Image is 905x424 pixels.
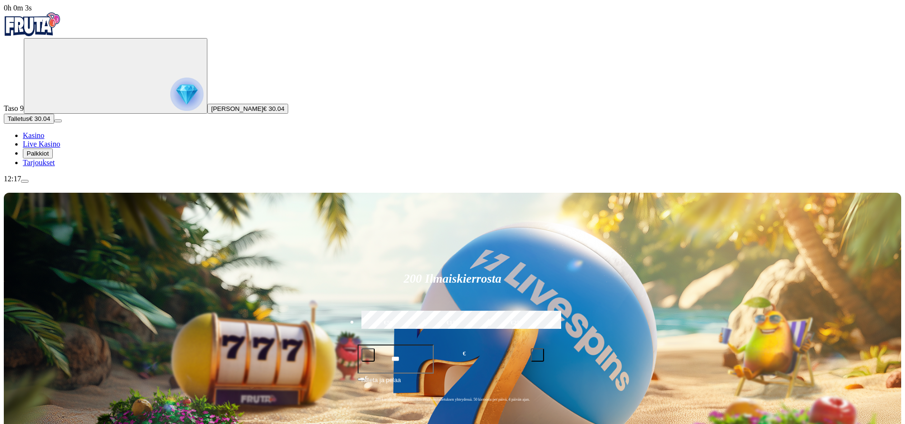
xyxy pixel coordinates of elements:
[23,158,55,167] a: Tarjoukset
[359,309,418,337] label: €50
[29,115,50,122] span: € 30.04
[487,309,546,337] label: €250
[263,105,284,112] span: € 30.04
[23,131,44,139] a: Kasino
[358,375,548,393] button: Talleta ja pelaa
[21,180,29,183] button: menu
[463,349,466,358] span: €
[211,105,263,112] span: [PERSON_NAME]
[361,348,375,362] button: minus icon
[4,131,901,167] nav: Main menu
[360,375,401,393] span: Talleta ja pelaa
[207,104,288,114] button: [PERSON_NAME]€ 30.04
[8,115,29,122] span: Talletus
[365,375,368,380] span: €
[23,140,60,148] a: Live Kasino
[531,348,544,362] button: plus icon
[23,148,53,158] button: Palkkiot
[423,309,482,337] label: €150
[4,12,61,36] img: Fruta
[4,104,24,112] span: Taso 9
[27,150,49,157] span: Palkkiot
[54,119,62,122] button: menu
[4,12,901,167] nav: Primary
[4,4,32,12] span: user session time
[24,38,207,114] button: reward progress
[4,175,21,183] span: 12:17
[170,78,204,111] img: reward progress
[4,114,54,124] button: Talletusplus icon€ 30.04
[4,30,61,38] a: Fruta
